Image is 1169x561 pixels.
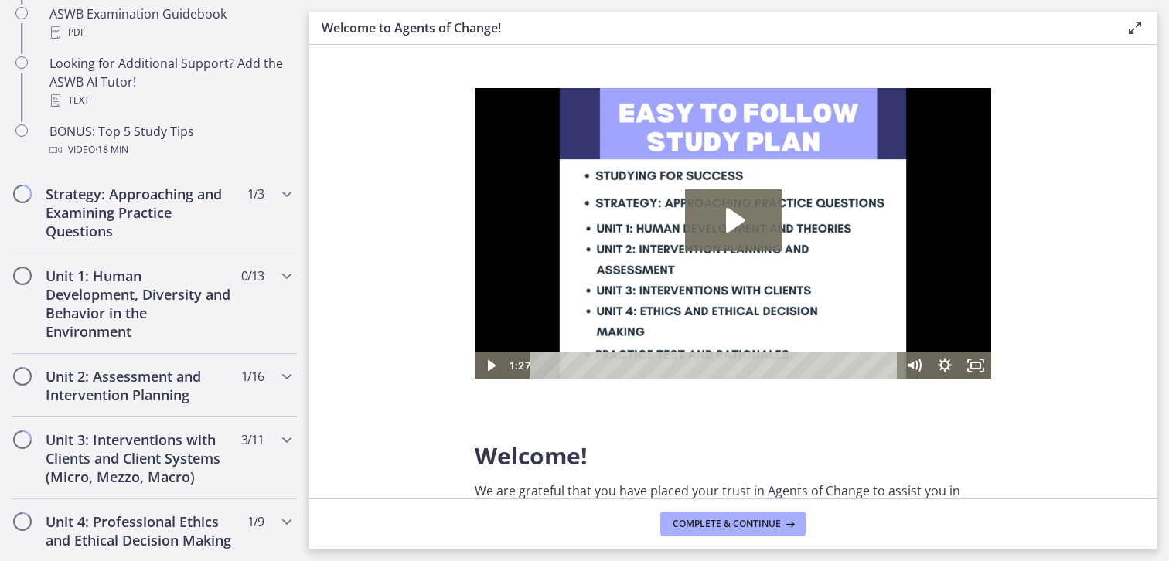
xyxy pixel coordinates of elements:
span: 1 / 9 [247,512,264,531]
span: Welcome! [475,440,588,471]
h3: Welcome to Agents of Change! [322,19,1101,37]
p: We are grateful that you have placed your trust in Agents of Change to assist you in preparing fo... [475,481,991,537]
div: Text [49,91,291,110]
h2: Unit 2: Assessment and Intervention Planning [46,367,234,404]
button: Fullscreen [486,264,516,291]
div: BONUS: Top 5 Study Tips [49,122,291,159]
div: Video [49,141,291,159]
button: Complete & continue [660,512,806,536]
button: Mute [424,264,455,291]
span: Complete & continue [673,518,781,530]
button: Show settings menu [455,264,486,291]
button: Play Video: c1o6hcmjueu5qasqsu00.mp4 [210,101,307,163]
h2: Strategy: Approaching and Examining Practice Questions [46,185,234,240]
div: PDF [49,23,291,42]
span: 1 / 3 [247,185,264,203]
h2: Unit 1: Human Development, Diversity and Behavior in the Environment [46,267,234,341]
span: 3 / 11 [241,430,264,449]
span: 1 / 16 [241,367,264,386]
div: ASWB Examination Guidebook [49,5,291,42]
h2: Unit 4: Professional Ethics and Ethical Decision Making [46,512,234,549]
div: Looking for Additional Support? Add the ASWB AI Tutor! [49,54,291,110]
div: Playbar [66,264,416,291]
h2: Unit 3: Interventions with Clients and Client Systems (Micro, Mezzo, Macro) [46,430,234,486]
span: · 18 min [95,141,128,159]
span: 0 / 13 [241,267,264,285]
